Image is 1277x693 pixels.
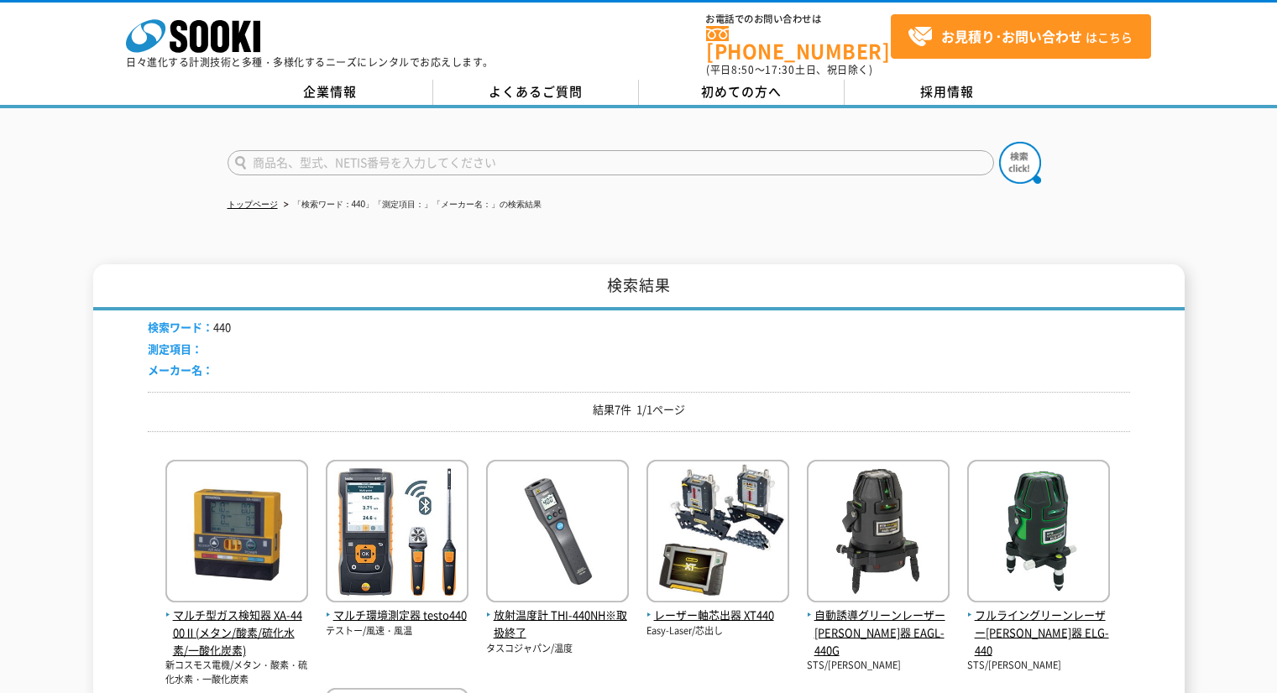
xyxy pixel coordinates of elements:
[165,589,308,659] a: マルチ型ガス検知器 XA-4400Ⅱ(メタン/酸素/硫化水素/一酸化炭素)
[433,80,639,105] a: よくあるご質問
[646,460,789,607] img: XT440
[165,659,308,686] p: 新コスモス電機/メタン・酸素・硫化水素・一酸化炭素
[967,607,1110,659] span: フルライングリーンレーザー[PERSON_NAME]器 ELG-440
[765,62,795,77] span: 17:30
[646,589,789,624] a: レーザー軸芯出器 XT440
[280,196,542,214] li: 「検索ワード：440」「測定項目：」「メーカー名：」の検索結果
[148,341,202,357] span: 測定項目：
[228,200,278,209] a: トップページ
[486,460,629,607] img: THI-440NH※取扱終了
[148,319,231,336] li: 440
[148,319,213,335] span: 検索ワード：
[731,62,755,77] span: 8:50
[326,589,468,624] a: マルチ環境測定器 testo440
[126,57,494,67] p: 日々進化する計測技術と多種・多様化するニーズにレンタルでお応えします。
[807,659,950,673] p: STS/[PERSON_NAME]
[967,659,1110,673] p: STS/[PERSON_NAME]
[807,607,950,659] span: 自動誘導グリーンレーザー[PERSON_NAME]器 EAGL-440G
[326,624,468,638] p: テストー/風速・風温
[999,142,1041,184] img: btn_search.png
[228,80,433,105] a: 企業情報
[706,26,891,60] a: [PHONE_NUMBER]
[646,607,789,624] span: レーザー軸芯出器 XT440
[486,642,629,656] p: タスコジャパン/温度
[326,460,468,607] img: testo440
[165,607,308,659] span: マルチ型ガス検知器 XA-4400Ⅱ(メタン/酸素/硫化水素/一酸化炭素)
[701,82,782,101] span: 初めての方へ
[967,589,1110,659] a: フルライングリーンレーザー[PERSON_NAME]器 ELG-440
[148,362,213,378] span: メーカー名：
[486,607,629,642] span: 放射温度計 THI-440NH※取扱終了
[807,460,950,607] img: EAGL-440G
[908,24,1133,49] span: はこちら
[228,150,994,175] input: 商品名、型式、NETIS番号を入力してください
[845,80,1050,105] a: 採用情報
[967,460,1110,607] img: ELG-440
[646,624,789,638] p: Easy-Laser/芯出し
[165,460,308,607] img: XA-4400Ⅱ(メタン/酸素/硫化水素/一酸化炭素)
[148,401,1130,419] p: 結果7件 1/1ページ
[706,62,872,77] span: (平日 ～ 土日、祝日除く)
[486,589,629,641] a: 放射温度計 THI-440NH※取扱終了
[639,80,845,105] a: 初めての方へ
[93,264,1185,310] h1: 検索結果
[807,589,950,659] a: 自動誘導グリーンレーザー[PERSON_NAME]器 EAGL-440G
[706,14,891,24] span: お電話でのお問い合わせは
[891,14,1151,59] a: お見積り･お問い合わせはこちら
[941,26,1082,46] strong: お見積り･お問い合わせ
[326,607,468,624] span: マルチ環境測定器 testo440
